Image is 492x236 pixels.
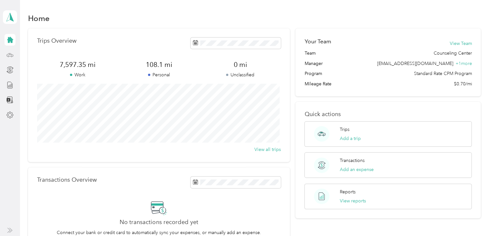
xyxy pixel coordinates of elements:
p: Connect your bank or credit card to automatically sync your expenses, or manually add an expense. [57,229,261,236]
p: Personal [118,71,200,78]
h1: Home [28,15,50,22]
button: View Team [449,40,472,47]
p: Unclassified [200,71,281,78]
span: $0.70/mi [454,80,472,87]
p: Quick actions [304,111,472,118]
span: [EMAIL_ADDRESS][DOMAIN_NAME] [377,61,453,66]
h2: Your Team [304,38,331,46]
span: Program [304,70,322,77]
p: Trips Overview [37,38,76,44]
button: View reports [340,198,366,204]
iframe: Everlance-gr Chat Button Frame [456,200,492,236]
span: Counseling Center [433,50,472,57]
p: Transactions Overview [37,177,97,183]
span: 0 mi [200,60,281,69]
span: + 1 more [455,61,472,66]
button: Add a trip [340,135,361,142]
span: Mileage Rate [304,80,331,87]
button: View all trips [254,146,281,153]
span: 7,597.35 mi [37,60,118,69]
span: Manager [304,60,322,67]
h2: No transactions recorded yet [120,219,198,226]
p: Trips [340,126,349,133]
p: Reports [340,188,356,195]
p: Transactions [340,157,365,164]
span: Team [304,50,315,57]
span: Standard Rate CPM Program [414,70,472,77]
p: Work [37,71,118,78]
button: Add an expense [340,166,374,173]
span: 108.1 mi [118,60,200,69]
